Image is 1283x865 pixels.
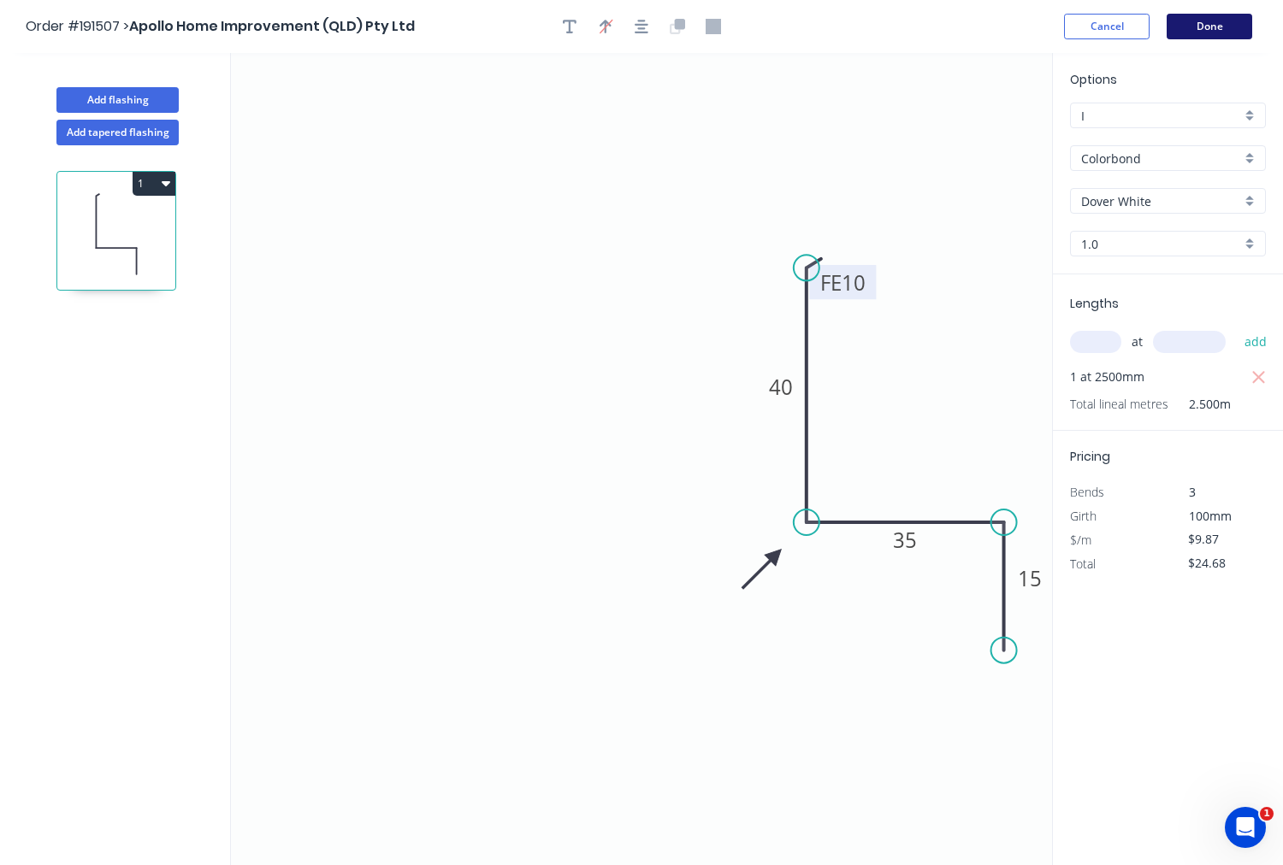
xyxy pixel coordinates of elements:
span: 1 at 2500mm [1070,365,1144,389]
tspan: 40 [769,373,793,401]
input: Thickness [1081,235,1241,253]
span: $/m [1070,532,1091,548]
input: Material [1081,150,1241,168]
button: Add tapered flashing [56,120,179,145]
span: 100mm [1189,508,1232,524]
span: 2.500m [1168,392,1231,416]
input: Colour [1081,192,1241,210]
button: Done [1167,14,1252,39]
span: Total [1070,556,1096,572]
span: Girth [1070,508,1097,524]
span: at [1132,330,1143,354]
span: Options [1070,71,1117,88]
tspan: FE [820,268,842,297]
button: 1 [133,172,175,196]
span: Order #191507 > [26,16,129,36]
input: Price level [1081,107,1241,125]
svg: 0 [231,53,1067,865]
span: Pricing [1070,448,1110,465]
tspan: 15 [1018,564,1042,592]
button: add [1236,327,1276,356]
iframe: Intercom live chat [1225,807,1266,848]
span: 1 [1260,807,1274,821]
tspan: 10 [842,268,866,297]
tspan: 35 [893,526,917,554]
span: 3 [1189,484,1196,500]
button: Add flashing [56,87,179,113]
span: Bends [1070,484,1104,500]
span: Lengths [1070,295,1119,312]
button: Cancel [1064,14,1150,39]
span: Total lineal metres [1070,392,1168,416]
span: Apollo Home Improvement (QLD) Pty Ltd [129,16,415,36]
